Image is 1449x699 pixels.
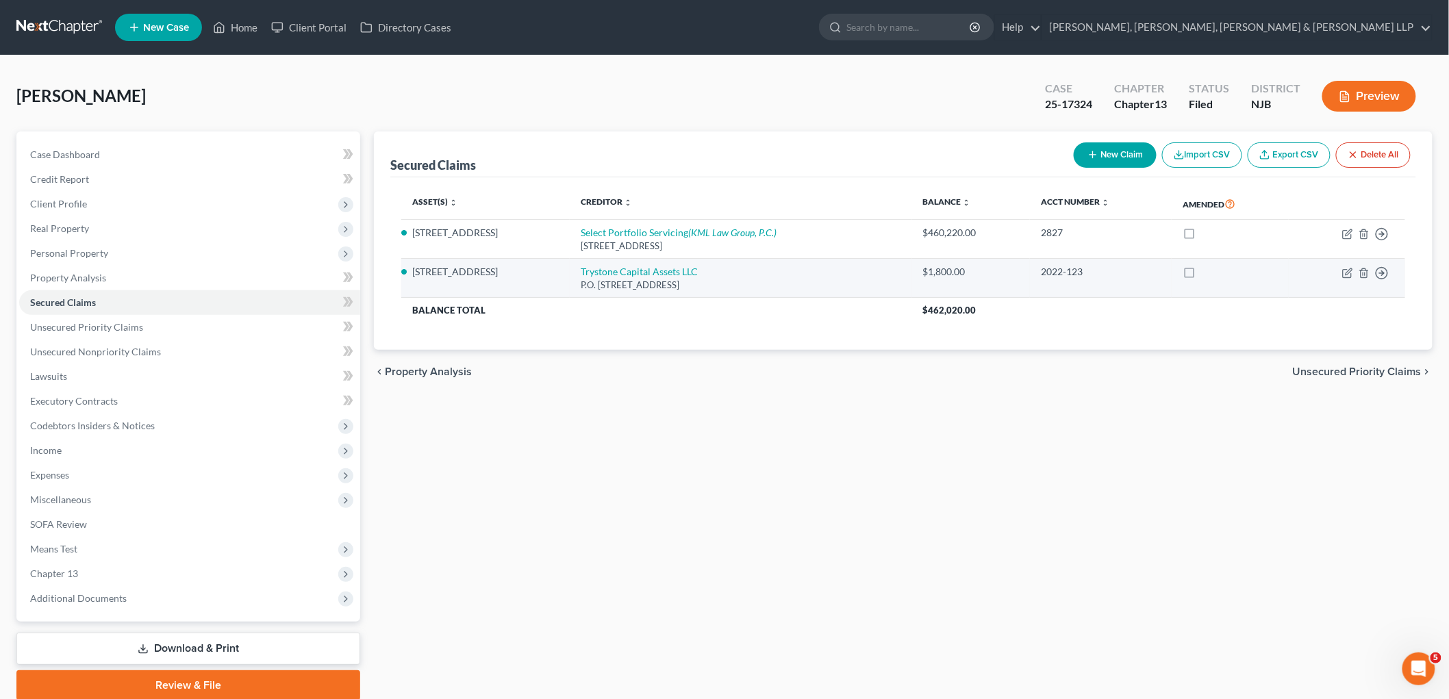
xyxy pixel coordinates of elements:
span: [PERSON_NAME] [16,86,146,105]
button: Preview [1322,81,1416,112]
div: $460,220.00 [923,226,1020,240]
a: Credit Report [19,167,360,192]
span: Chapter 13 [30,568,78,579]
a: Unsecured Nonpriority Claims [19,340,360,364]
div: District [1251,81,1300,97]
span: Client Profile [30,198,87,209]
a: Client Portal [264,15,353,40]
a: Asset(s) unfold_more [412,196,457,207]
span: Credit Report [30,173,89,185]
a: Case Dashboard [19,142,360,167]
th: Balance Total [401,298,912,322]
i: chevron_right [1422,366,1433,377]
div: Case [1045,81,1092,97]
div: [STREET_ADDRESS] [581,240,900,253]
li: [STREET_ADDRESS] [412,226,559,240]
button: Unsecured Priority Claims chevron_right [1293,366,1433,377]
div: 25-17324 [1045,97,1092,112]
input: Search by name... [846,14,972,40]
span: Unsecured Priority Claims [1293,366,1422,377]
iframe: Intercom live chat [1402,652,1435,685]
a: Lawsuits [19,364,360,389]
button: Delete All [1336,142,1411,168]
span: New Case [143,23,189,33]
span: Codebtors Insiders & Notices [30,420,155,431]
i: unfold_more [449,199,457,207]
i: unfold_more [624,199,632,207]
span: 13 [1155,97,1167,110]
span: Income [30,444,62,456]
span: Property Analysis [385,366,472,377]
li: [STREET_ADDRESS] [412,265,559,279]
a: Export CSV [1248,142,1331,168]
span: Secured Claims [30,296,96,308]
span: Real Property [30,223,89,234]
a: Download & Print [16,633,360,665]
a: Trystone Capital Assets LLC [581,266,698,277]
span: Expenses [30,469,69,481]
a: Executory Contracts [19,389,360,414]
a: Creditor unfold_more [581,196,632,207]
a: Balance unfold_more [923,196,971,207]
button: chevron_left Property Analysis [374,366,472,377]
div: Secured Claims [390,157,476,173]
div: P.O. [STREET_ADDRESS] [581,279,900,292]
th: Amended [1172,188,1289,220]
span: 5 [1431,652,1441,663]
i: unfold_more [963,199,971,207]
a: Directory Cases [353,15,458,40]
div: Filed [1189,97,1229,112]
span: SOFA Review [30,518,87,530]
span: Personal Property [30,247,108,259]
span: Unsecured Nonpriority Claims [30,346,161,357]
span: $462,020.00 [923,305,977,316]
div: NJB [1251,97,1300,112]
span: Lawsuits [30,370,67,382]
div: 2022-123 [1041,265,1161,279]
a: Secured Claims [19,290,360,315]
div: 2827 [1041,226,1161,240]
button: Import CSV [1162,142,1242,168]
span: Means Test [30,543,77,555]
i: (KML Law Group, P.C.) [688,227,777,238]
div: Chapter [1114,97,1167,112]
span: Case Dashboard [30,149,100,160]
span: Executory Contracts [30,395,118,407]
button: New Claim [1074,142,1157,168]
div: Chapter [1114,81,1167,97]
div: Status [1189,81,1229,97]
div: $1,800.00 [923,265,1020,279]
a: Acct Number unfold_more [1041,196,1109,207]
i: chevron_left [374,366,385,377]
i: unfold_more [1101,199,1109,207]
span: Miscellaneous [30,494,91,505]
a: SOFA Review [19,512,360,537]
a: Help [995,15,1041,40]
a: Home [206,15,264,40]
a: Property Analysis [19,266,360,290]
a: [PERSON_NAME], [PERSON_NAME], [PERSON_NAME] & [PERSON_NAME] LLP [1042,15,1432,40]
a: Select Portfolio Servicing(KML Law Group, P.C.) [581,227,777,238]
span: Property Analysis [30,272,106,283]
a: Unsecured Priority Claims [19,315,360,340]
span: Unsecured Priority Claims [30,321,143,333]
span: Additional Documents [30,592,127,604]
